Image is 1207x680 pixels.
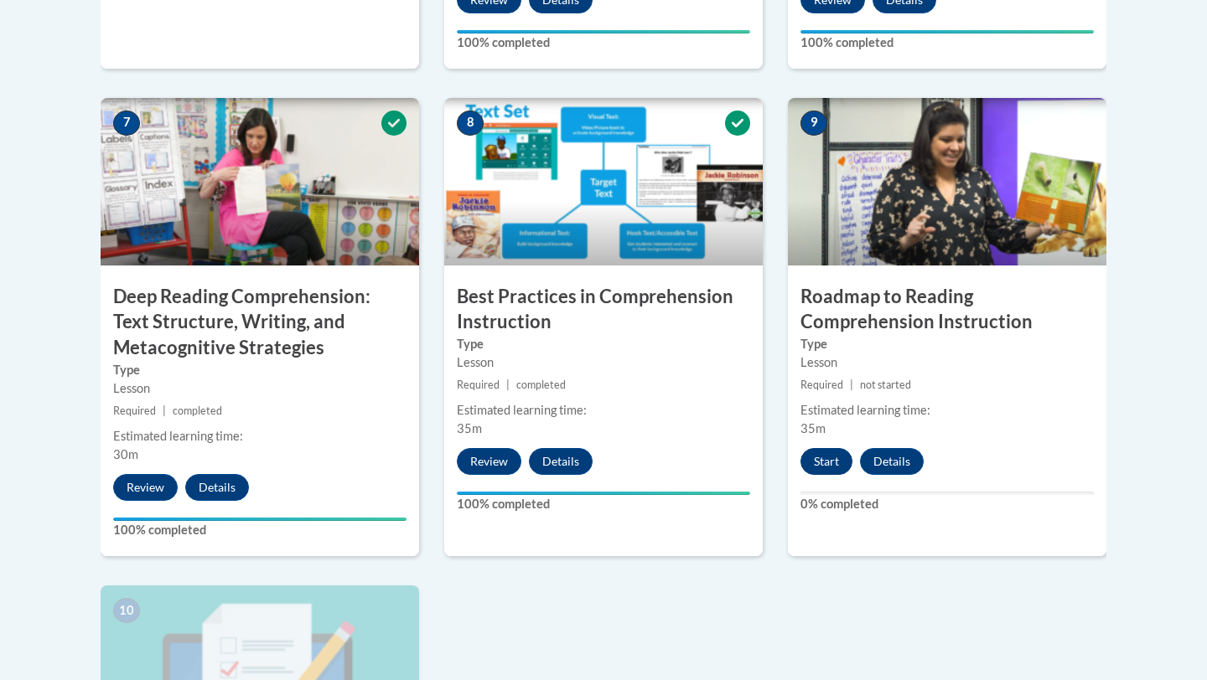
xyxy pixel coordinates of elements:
div: Lesson [800,353,1094,372]
span: 8 [457,111,484,136]
div: Estimated learning time: [113,427,407,446]
label: 100% completed [113,521,407,539]
h3: Roadmap to Reading Comprehension Instruction [788,284,1106,336]
h3: Deep Reading Comprehension: Text Structure, Writing, and Metacognitive Strategies [101,284,419,361]
div: Your progress [113,518,407,521]
img: Course Image [788,98,1106,265]
button: Review [457,448,521,475]
span: 35m [457,421,482,435]
span: 9 [800,111,827,136]
div: Estimated learning time: [457,401,750,420]
div: Lesson [457,353,750,372]
span: | [850,379,853,391]
span: Required [113,404,156,417]
button: Details [529,448,593,475]
label: Type [800,335,1094,353]
span: | [506,379,510,391]
button: Review [113,474,178,501]
div: Your progress [800,30,1094,33]
label: Type [457,335,750,353]
span: 7 [113,111,140,136]
label: Type [113,361,407,379]
h3: Best Practices in Comprehension Instruction [444,284,763,336]
label: 0% completed [800,495,1094,513]
span: completed [516,379,566,391]
div: Lesson [113,379,407,398]
div: Estimated learning time: [800,401,1094,420]
span: | [163,404,166,417]
label: 100% completed [457,495,750,513]
div: Your progress [457,30,750,33]
button: Start [800,448,852,475]
span: completed [173,404,222,417]
img: Course Image [444,98,763,265]
button: Details [860,448,924,475]
span: Required [800,379,843,391]
span: 30m [113,447,138,461]
label: 100% completed [457,33,750,52]
span: 35m [800,421,826,435]
div: Your progress [457,492,750,495]
span: not started [860,379,911,391]
span: Required [457,379,500,391]
label: 100% completed [800,33,1094,52]
button: Details [185,474,249,501]
span: 10 [113,598,140,623]
img: Course Image [101,98,419,265]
